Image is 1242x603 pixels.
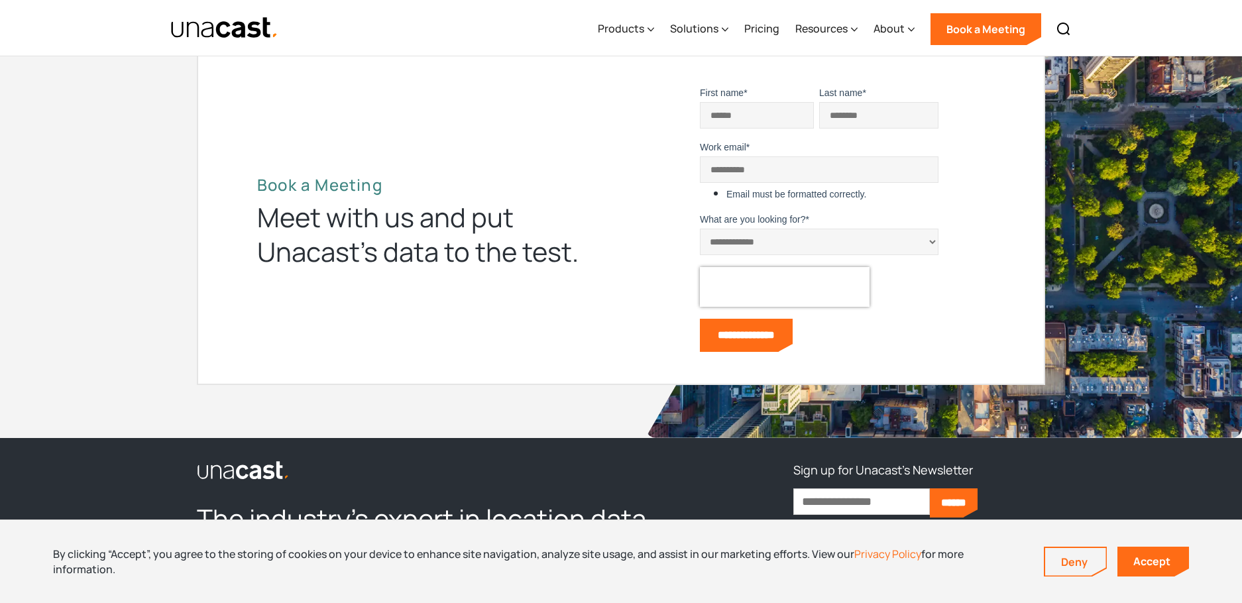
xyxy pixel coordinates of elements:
div: By clicking “Accept”, you agree to the storing of cookies on your device to enhance site navigati... [53,547,1024,576]
div: Resources [795,2,858,56]
img: Search icon [1056,21,1072,37]
a: Pricing [744,2,779,56]
span: What are you looking for? [700,214,806,225]
a: Book a Meeting [931,13,1041,45]
div: Resources [795,21,848,36]
span: Work email [700,142,746,152]
a: Deny [1045,548,1106,576]
div: Products [598,2,654,56]
img: Unacast text logo [170,17,278,40]
a: Privacy Policy [854,547,921,561]
div: Solutions [670,21,718,36]
img: Unacast logo [197,461,290,480]
span: Last name [819,87,862,98]
a: home [170,17,278,40]
div: About [874,21,905,36]
div: Solutions [670,2,728,56]
span: First name [700,87,744,98]
a: Accept [1117,547,1189,576]
h2: The industry’s expert in location data [197,502,683,536]
h3: Sign up for Unacast's Newsletter [793,459,973,480]
div: About [874,2,915,56]
div: Meet with us and put Unacast’s data to the test. [257,200,602,269]
iframe: reCAPTCHA [700,267,870,307]
label: Email must be formatted correctly. [726,188,938,201]
a: link to the homepage [197,459,683,480]
h2: Book a Meeting [257,175,602,195]
div: Products [598,21,644,36]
